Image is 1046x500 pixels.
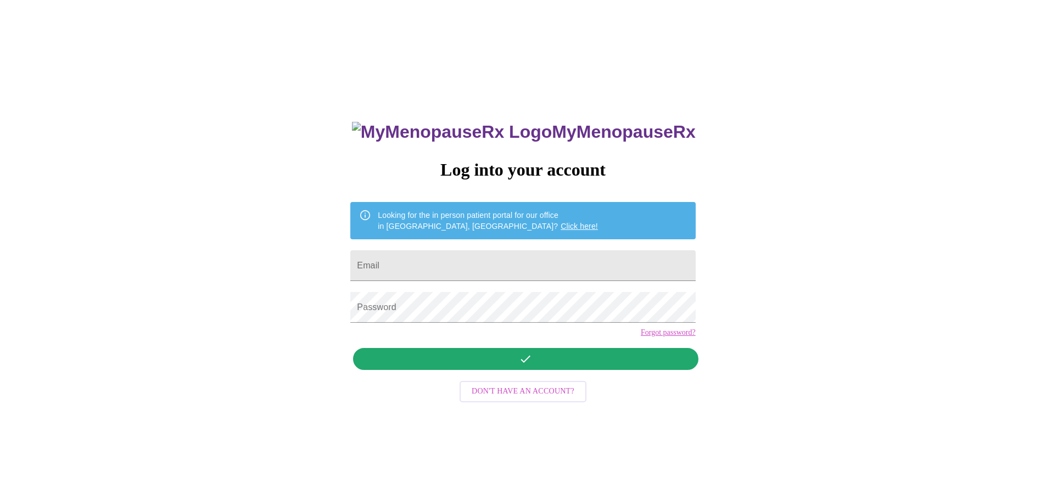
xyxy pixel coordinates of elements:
a: Don't have an account? [457,386,589,395]
a: Click here! [561,222,598,231]
h3: Log into your account [350,160,695,180]
span: Don't have an account? [472,385,574,398]
h3: MyMenopauseRx [352,122,696,142]
button: Don't have an account? [460,381,586,402]
div: Looking for the in person patient portal for our office in [GEOGRAPHIC_DATA], [GEOGRAPHIC_DATA]? [378,205,598,236]
img: MyMenopauseRx Logo [352,122,552,142]
a: Forgot password? [641,328,696,337]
